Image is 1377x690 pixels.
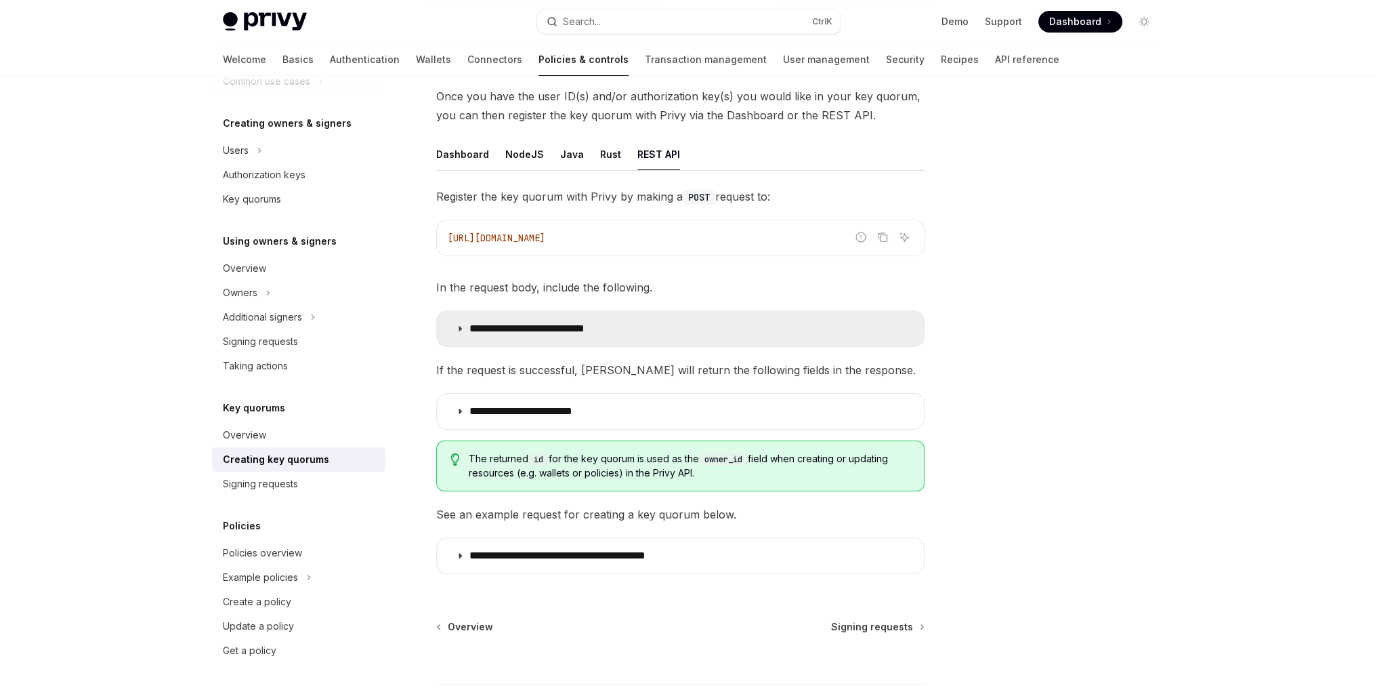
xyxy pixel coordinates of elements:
[537,9,841,34] button: Open search
[223,333,298,350] div: Signing requests
[416,43,451,76] a: Wallets
[212,638,385,663] a: Get a policy
[985,15,1022,28] a: Support
[223,594,291,610] div: Create a policy
[212,138,385,163] button: Toggle Users section
[448,620,493,634] span: Overview
[223,400,285,416] h5: Key quorums
[436,278,925,297] span: In the request body, include the following.
[223,643,276,659] div: Get a policy
[212,447,385,472] a: Creating key quorums
[783,43,870,76] a: User management
[223,545,302,561] div: Policies overview
[563,14,601,30] div: Search...
[450,453,460,466] svg: Tip
[282,43,314,76] a: Basics
[831,620,923,634] a: Signing requests
[645,43,767,76] a: Transaction management
[212,423,385,447] a: Overview
[223,12,307,31] img: light logo
[212,541,385,565] a: Policies overview
[995,43,1059,76] a: API reference
[528,453,549,466] code: id
[212,187,385,211] a: Key quorums
[637,138,680,170] div: REST API
[505,138,544,170] div: NodeJS
[895,228,913,246] button: Ask AI
[223,233,337,249] h5: Using owners & signers
[438,620,493,634] a: Overview
[538,43,629,76] a: Policies & controls
[469,452,910,480] span: The returned for the key quorum is used as the field when creating or updating resources (e.g. wa...
[223,167,305,183] div: Authorization keys
[223,115,352,131] h5: Creating owners & signers
[874,228,891,246] button: Copy the contents from the code block
[223,451,329,468] div: Creating key quorums
[436,138,489,170] div: Dashboard
[212,614,385,638] a: Update a policy
[560,138,584,170] div: Java
[941,15,969,28] a: Demo
[436,505,925,524] span: See an example request for creating a key quorum below.
[831,620,913,634] span: Signing requests
[941,43,979,76] a: Recipes
[212,565,385,590] button: Toggle Example policies section
[223,358,288,374] div: Taking actions
[212,472,385,496] a: Signing requests
[467,43,522,76] a: Connectors
[223,43,266,76] a: Welcome
[683,190,715,205] code: POST
[212,305,385,329] button: Toggle Additional signers section
[223,309,302,325] div: Additional signers
[436,187,925,206] span: Register the key quorum with Privy by making a request to:
[212,281,385,305] button: Toggle Owners section
[223,618,294,634] div: Update a policy
[223,260,266,277] div: Overview
[212,256,385,281] a: Overview
[448,232,545,244] span: [URL][DOMAIN_NAME]
[330,43,400,76] a: Authentication
[1133,11,1155,33] button: Toggle dark mode
[223,427,266,443] div: Overview
[436,87,925,125] span: Once you have the user ID(s) and/or authorization key(s) you would like in your key quorum, you c...
[223,476,298,492] div: Signing requests
[223,142,249,159] div: Users
[223,191,281,207] div: Key quorums
[212,163,385,187] a: Authorization keys
[600,138,621,170] div: Rust
[699,453,748,466] code: owner_id
[212,354,385,378] a: Taking actions
[852,228,870,246] button: Report incorrect code
[212,590,385,614] a: Create a policy
[223,569,298,586] div: Example policies
[212,329,385,354] a: Signing requests
[1049,15,1101,28] span: Dashboard
[223,518,261,534] h5: Policies
[812,16,832,27] span: Ctrl K
[223,285,257,301] div: Owners
[436,361,925,380] span: If the request is successful, [PERSON_NAME] will return the following fields in the response.
[886,43,925,76] a: Security
[1038,11,1122,33] a: Dashboard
